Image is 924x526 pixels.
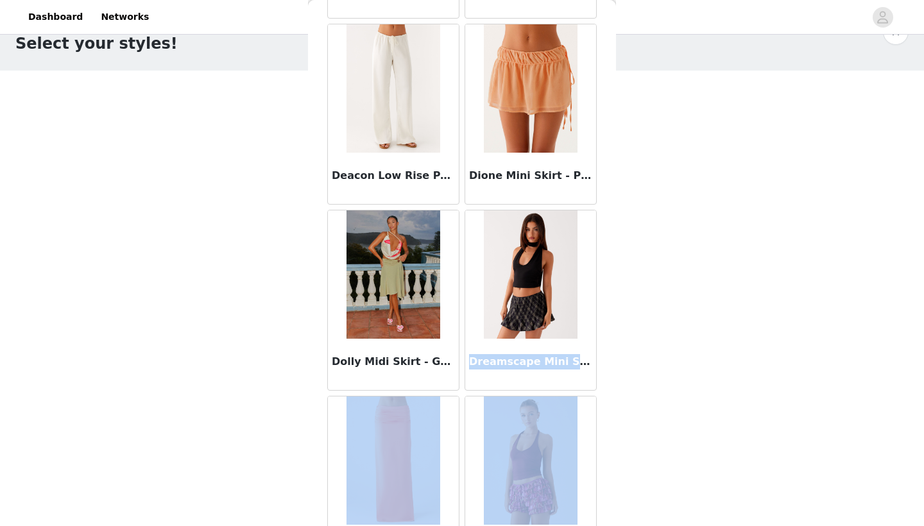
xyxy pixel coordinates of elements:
[93,3,157,31] a: Networks
[346,210,440,339] img: Dolly Midi Skirt - Green
[484,396,577,525] img: Entertain Me Bloomer Shorts - Lavender Lagoon
[15,32,178,55] h1: Select your styles!
[877,7,889,28] div: avatar
[346,24,440,153] img: Deacon Low Rise Pants - Butter
[484,210,577,339] img: Dreamscape Mini Skirt - Check
[332,354,455,369] h3: Dolly Midi Skirt - Green
[346,396,440,525] img: Elisabetta Maxi Skirt - Coral
[332,168,455,183] h3: Deacon Low Rise Pants - Butter
[469,354,592,369] h3: Dreamscape Mini Skirt - Check
[21,3,90,31] a: Dashboard
[484,24,577,153] img: Dione Mini Skirt - Peach
[469,168,592,183] h3: Dione Mini Skirt - Peach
